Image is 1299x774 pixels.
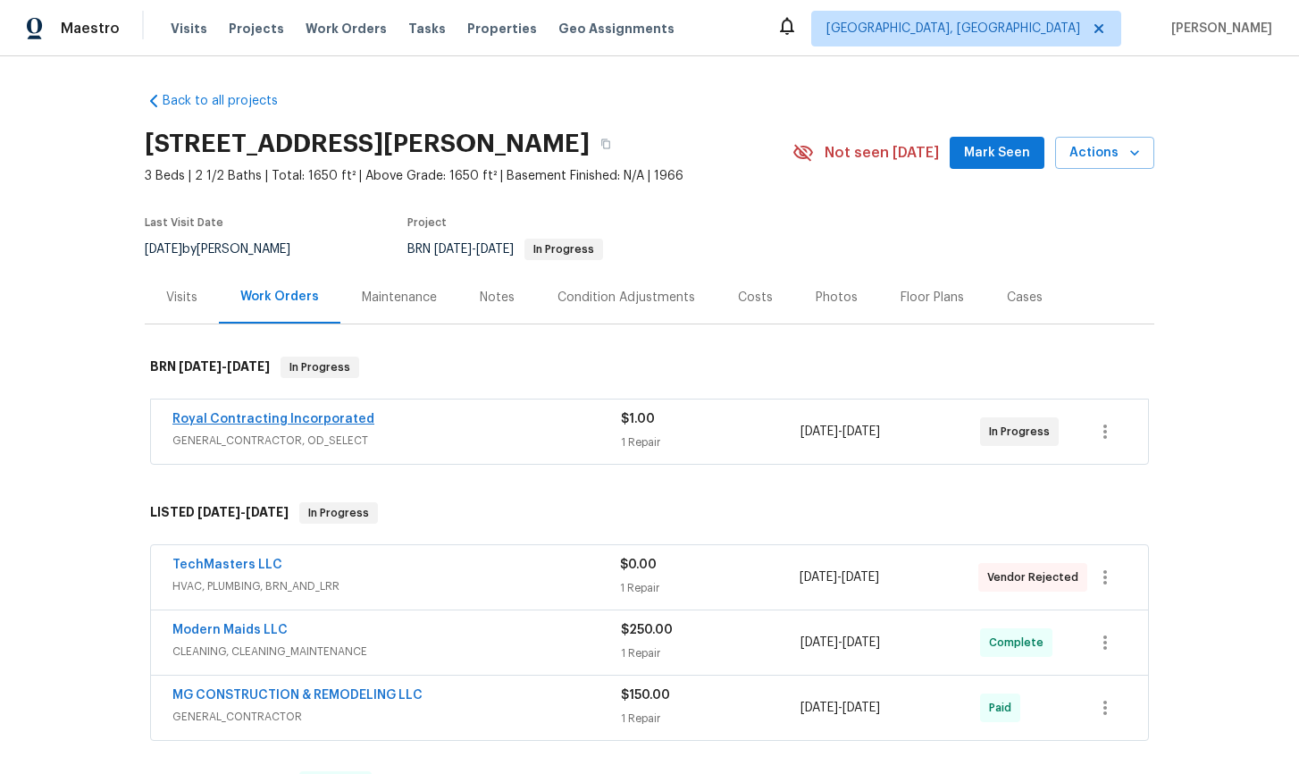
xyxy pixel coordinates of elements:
span: - [800,568,879,586]
span: - [179,360,270,373]
div: Costs [738,289,773,307]
span: - [800,634,880,652]
span: $250.00 [621,624,673,636]
span: $150.00 [621,689,670,702]
span: [DATE] [434,243,472,256]
span: Project [407,217,447,228]
button: Copy Address [590,128,622,160]
span: [DATE] [842,571,879,584]
span: Geo Assignments [558,20,675,38]
span: Actions [1069,142,1140,164]
span: [DATE] [842,636,880,649]
div: 1 Repair [621,433,800,451]
div: 1 Repair [621,644,800,662]
div: Floor Plans [901,289,964,307]
span: [DATE] [227,360,270,373]
span: Last Visit Date [145,217,223,228]
span: Complete [989,634,1051,652]
div: Cases [1007,289,1043,307]
div: Notes [480,289,515,307]
a: Modern Maids LLC [172,624,288,636]
span: Properties [467,20,537,38]
span: [DATE] [800,702,838,714]
div: Work Orders [240,288,319,306]
span: Paid [989,699,1018,717]
span: Not seen [DATE] [825,144,939,162]
span: Maestro [61,20,120,38]
span: GENERAL_CONTRACTOR, OD_SELECT [172,432,621,450]
span: [DATE] [800,425,838,438]
span: BRN [407,243,603,256]
span: Projects [229,20,284,38]
a: TechMasters LLC [172,559,282,571]
span: Mark Seen [964,142,1030,164]
div: 1 Repair [621,710,800,728]
span: $1.00 [621,413,655,425]
div: Maintenance [362,289,437,307]
span: $0.00 [620,559,657,571]
span: CLEANING, CLEANING_MAINTENANCE [172,643,621,660]
div: BRN [DATE]-[DATE]In Progress [145,339,1154,396]
span: [DATE] [145,243,182,256]
a: MG CONSTRUCTION & REMODELING LLC [172,689,423,702]
span: - [800,699,880,717]
span: [DATE] [800,571,837,584]
span: - [197,506,289,518]
span: In Progress [526,244,601,255]
span: [DATE] [842,702,880,714]
span: Tasks [408,22,446,35]
span: Work Orders [306,20,387,38]
h6: BRN [150,357,270,378]
button: Actions [1055,137,1154,170]
span: [PERSON_NAME] [1164,20,1272,38]
div: LISTED [DATE]-[DATE]In Progress [145,484,1154,542]
span: [DATE] [246,506,289,518]
span: Visits [171,20,207,38]
span: In Progress [282,358,357,376]
a: Royal Contracting Incorporated [172,413,374,425]
div: Condition Adjustments [557,289,695,307]
button: Mark Seen [950,137,1044,170]
span: GENERAL_CONTRACTOR [172,708,621,726]
span: [GEOGRAPHIC_DATA], [GEOGRAPHIC_DATA] [826,20,1080,38]
div: Visits [166,289,197,307]
h6: LISTED [150,502,289,524]
span: - [800,423,880,441]
span: [DATE] [800,636,838,649]
span: [DATE] [842,425,880,438]
div: by [PERSON_NAME] [145,239,312,260]
a: Back to all projects [145,92,316,110]
span: HVAC, PLUMBING, BRN_AND_LRR [172,577,620,595]
span: [DATE] [179,360,222,373]
span: - [434,243,514,256]
span: 3 Beds | 2 1/2 Baths | Total: 1650 ft² | Above Grade: 1650 ft² | Basement Finished: N/A | 1966 [145,167,792,185]
span: [DATE] [476,243,514,256]
div: Photos [816,289,858,307]
span: [DATE] [197,506,240,518]
h2: [STREET_ADDRESS][PERSON_NAME] [145,135,590,153]
div: 1 Repair [620,579,799,597]
span: In Progress [989,423,1057,441]
span: Vendor Rejected [987,568,1085,586]
span: In Progress [301,504,376,522]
